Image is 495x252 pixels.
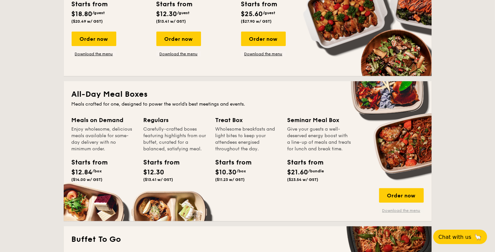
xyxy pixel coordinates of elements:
[72,10,93,18] span: $18.80
[144,177,173,182] span: ($13.41 w/ GST)
[215,126,280,152] div: Wholesome breakfasts and light bites to keep your attendees energised throughout the day.
[241,10,263,18] span: $25.60
[72,101,424,108] div: Meals crafted for one, designed to power the world's best meetings and events.
[144,168,165,176] span: $12.30
[433,230,487,244] button: Chat with us🦙
[72,177,103,182] span: ($14.00 w/ GST)
[72,32,116,46] div: Order now
[156,19,186,24] span: ($13.41 w/ GST)
[241,19,272,24] span: ($27.90 w/ GST)
[72,51,116,57] a: Download the menu
[215,115,280,125] div: Treat Box
[72,19,103,24] span: ($20.49 w/ GST)
[287,158,317,167] div: Starts from
[308,169,324,173] span: /bundle
[144,158,173,167] div: Starts from
[287,115,351,125] div: Seminar Meal Box
[237,169,246,173] span: /box
[93,169,102,173] span: /box
[72,115,136,125] div: Meals on Demand
[72,158,101,167] div: Starts from
[439,234,471,240] span: Chat with us
[72,234,424,245] h2: Buffet To Go
[287,177,319,182] span: ($23.54 w/ GST)
[241,51,286,57] a: Download the menu
[156,51,201,57] a: Download the menu
[156,32,201,46] div: Order now
[215,158,245,167] div: Starts from
[215,177,245,182] span: ($11.23 w/ GST)
[72,168,93,176] span: $12.84
[241,32,286,46] div: Order now
[72,126,136,152] div: Enjoy wholesome, delicious meals available for same-day delivery with no minimum order.
[379,208,424,213] a: Download the menu
[93,11,105,15] span: /guest
[263,11,276,15] span: /guest
[72,89,424,100] h2: All-Day Meal Boxes
[144,126,208,152] div: Carefully-crafted boxes featuring highlights from our buffet, curated for a balanced, satisfying ...
[144,115,208,125] div: Regulars
[215,168,237,176] span: $10.30
[287,168,308,176] span: $21.60
[287,126,351,152] div: Give your guests a well-deserved energy boost with a line-up of meals and treats for lunch and br...
[156,10,177,18] span: $12.30
[379,188,424,203] div: Order now
[177,11,190,15] span: /guest
[474,233,482,241] span: 🦙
